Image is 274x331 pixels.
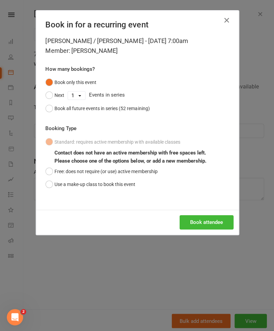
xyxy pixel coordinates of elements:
label: Booking Type [45,124,76,132]
b: Please choose one of the options below, or add a new membership. [54,157,206,163]
button: Book only this event [45,76,96,88]
iframe: Intercom live chat [7,308,23,324]
span: 2 [21,308,26,313]
button: Use a make-up class to book this event [45,177,135,190]
button: Close [221,15,231,26]
button: Free: does not require (or use) active membership [45,164,157,177]
b: Contact does not have an active membership with free spaces left. [54,149,205,155]
h4: Book in for a recurring event [45,20,229,29]
button: Next [45,88,64,101]
button: Book all future events in series (52 remaining) [45,102,149,115]
button: Book attendee [179,214,233,229]
label: How many bookings? [45,65,94,73]
div: Book all future events in series (52 remaining) [54,104,149,112]
div: Events in series [45,88,229,101]
div: [PERSON_NAME] / [PERSON_NAME] - [DATE] 7:00am Member: [PERSON_NAME] [45,36,229,55]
